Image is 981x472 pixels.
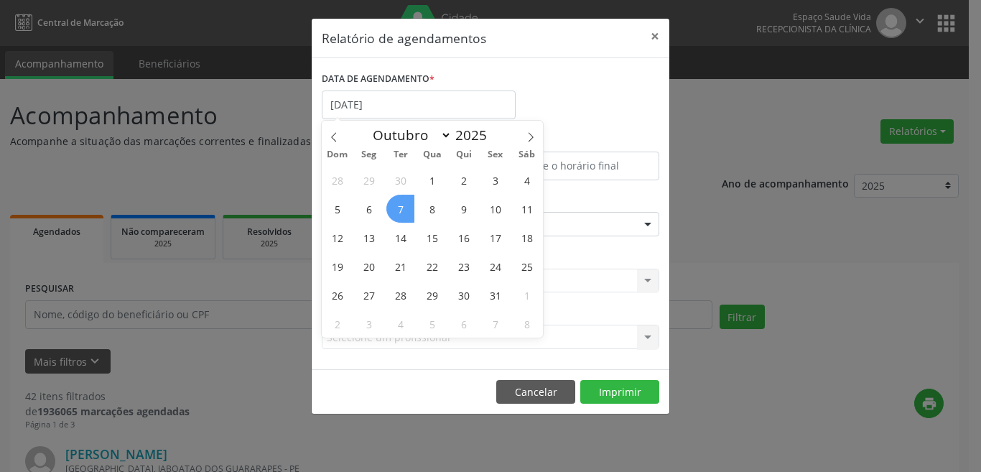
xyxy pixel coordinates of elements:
[386,166,414,194] span: Setembro 30, 2025
[355,281,383,309] span: Outubro 27, 2025
[496,380,575,404] button: Cancelar
[450,252,478,280] span: Outubro 23, 2025
[481,166,509,194] span: Outubro 3, 2025
[355,310,383,338] span: Novembro 3, 2025
[355,252,383,280] span: Outubro 20, 2025
[386,252,414,280] span: Outubro 21, 2025
[323,195,351,223] span: Outubro 5, 2025
[322,150,353,159] span: Dom
[450,223,478,251] span: Outubro 16, 2025
[418,223,446,251] span: Outubro 15, 2025
[353,150,385,159] span: Seg
[386,223,414,251] span: Outubro 14, 2025
[481,252,509,280] span: Outubro 24, 2025
[323,252,351,280] span: Outubro 19, 2025
[452,126,499,144] input: Year
[580,380,659,404] button: Imprimir
[513,195,541,223] span: Outubro 11, 2025
[386,195,414,223] span: Outubro 7, 2025
[323,310,351,338] span: Novembro 2, 2025
[322,29,486,47] h5: Relatório de agendamentos
[322,68,434,91] label: DATA DE AGENDAMENTO
[511,150,543,159] span: Sáb
[481,281,509,309] span: Outubro 31, 2025
[366,125,452,145] select: Month
[386,310,414,338] span: Novembro 4, 2025
[418,166,446,194] span: Outubro 1, 2025
[322,91,516,119] input: Selecione uma data ou intervalo
[641,19,669,54] button: Close
[450,166,478,194] span: Outubro 2, 2025
[386,281,414,309] span: Outubro 28, 2025
[513,310,541,338] span: Novembro 8, 2025
[513,223,541,251] span: Outubro 18, 2025
[450,281,478,309] span: Outubro 30, 2025
[481,223,509,251] span: Outubro 17, 2025
[481,310,509,338] span: Novembro 7, 2025
[385,150,417,159] span: Ter
[494,152,659,180] input: Selecione o horário final
[481,195,509,223] span: Outubro 10, 2025
[480,150,511,159] span: Sex
[513,252,541,280] span: Outubro 25, 2025
[418,281,446,309] span: Outubro 29, 2025
[323,166,351,194] span: Setembro 28, 2025
[355,195,383,223] span: Outubro 6, 2025
[494,129,659,152] label: ATÉ
[418,252,446,280] span: Outubro 22, 2025
[450,195,478,223] span: Outubro 9, 2025
[323,281,351,309] span: Outubro 26, 2025
[448,150,480,159] span: Qui
[450,310,478,338] span: Novembro 6, 2025
[418,310,446,338] span: Novembro 5, 2025
[418,195,446,223] span: Outubro 8, 2025
[513,281,541,309] span: Novembro 1, 2025
[417,150,448,159] span: Qua
[355,166,383,194] span: Setembro 29, 2025
[355,223,383,251] span: Outubro 13, 2025
[323,223,351,251] span: Outubro 12, 2025
[513,166,541,194] span: Outubro 4, 2025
